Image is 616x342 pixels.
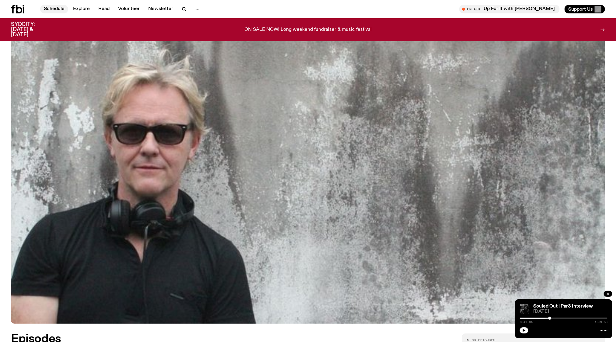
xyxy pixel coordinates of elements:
[95,5,113,13] a: Read
[114,5,143,13] a: Volunteer
[520,321,533,324] span: 0:41:04
[568,6,593,12] span: Support Us
[244,27,372,33] p: ON SALE NOW! Long weekend fundraiser & music festival
[533,304,593,309] a: Souled Out | Par3 Interview
[472,338,495,342] span: 89 episodes
[145,5,177,13] a: Newsletter
[533,309,607,314] span: [DATE]
[565,5,605,13] button: Support Us
[40,5,68,13] a: Schedule
[595,321,607,324] span: 1:59:58
[459,5,560,13] button: On AirUp For It with [PERSON_NAME]
[69,5,93,13] a: Explore
[11,22,50,37] h3: SYDCITY: [DATE] & [DATE]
